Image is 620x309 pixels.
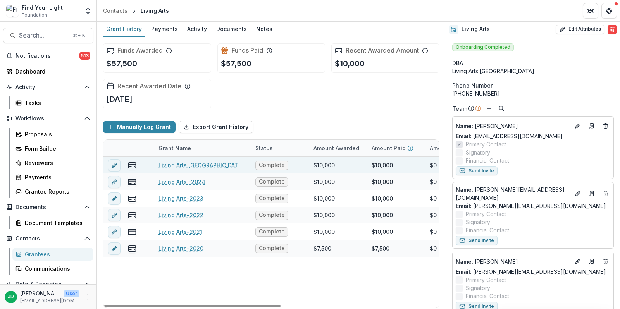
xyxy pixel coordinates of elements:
[107,58,137,69] p: $57,500
[608,25,617,34] button: Delete
[466,284,490,292] span: Signatory
[117,82,181,90] h2: Recent Awarded Date
[466,140,506,148] span: Primary Contact
[556,25,604,34] button: Edit Attributes
[22,3,63,12] div: Find Your Light
[466,226,509,234] span: Financial Contact
[372,211,393,219] div: $10,000
[251,144,277,152] div: Status
[573,189,582,198] button: Edit
[456,268,606,276] a: Email: [PERSON_NAME][EMAIL_ADDRESS][DOMAIN_NAME]
[127,211,137,220] button: view-payments
[3,65,93,78] a: Dashboard
[452,67,614,75] div: Living Arts [GEOGRAPHIC_DATA]
[456,268,472,275] span: Email:
[253,22,276,37] a: Notes
[15,84,81,91] span: Activity
[372,194,393,203] div: $10,000
[452,81,493,89] span: Phone Number
[148,22,181,37] a: Payments
[103,7,127,15] div: Contacts
[100,5,172,16] nav: breadcrumb
[586,120,598,132] a: Go to contact
[484,104,494,113] button: Add
[430,194,437,203] div: $0
[497,104,506,113] button: Search
[19,32,68,39] span: Search...
[452,89,614,98] div: [PHONE_NUMBER]
[83,292,92,302] button: More
[313,211,335,219] div: $10,000
[372,228,393,236] div: $10,000
[179,121,253,133] button: Export Grant History
[12,216,93,229] a: Document Templates
[103,121,176,133] button: Manually Log Grant
[309,144,364,152] div: Amount Awarded
[184,22,210,37] a: Activity
[25,173,87,181] div: Payments
[313,161,335,169] div: $10,000
[117,47,163,54] h2: Funds Awarded
[71,31,87,40] div: ⌘ + K
[25,130,87,138] div: Proposals
[25,159,87,167] div: Reviewers
[127,227,137,237] button: view-payments
[601,121,610,130] button: Deletes
[15,67,87,76] div: Dashboard
[425,140,483,156] div: Amount Payable
[154,140,251,156] div: Grant Name
[12,142,93,155] a: Form Builder
[8,294,14,299] div: Jeffrey Dollinger
[127,177,137,187] button: view-payments
[466,210,506,218] span: Primary Contact
[3,81,93,93] button: Open Activity
[313,178,335,186] div: $10,000
[430,211,437,219] div: $0
[456,236,498,245] button: Send Invite
[15,281,81,288] span: Data & Reporting
[20,297,79,304] p: [EMAIL_ADDRESS][DOMAIN_NAME]
[12,262,93,275] a: Communications
[15,204,81,211] span: Documents
[158,211,203,219] a: Living Arts-2022
[573,257,582,266] button: Edit
[259,228,285,235] span: Complete
[452,105,467,113] p: Team
[601,189,610,198] button: Deletes
[12,128,93,141] a: Proposals
[430,161,437,169] div: $0
[456,133,472,139] span: Email:
[313,244,331,252] div: $7,500
[127,161,137,170] button: view-payments
[3,232,93,245] button: Open Contacts
[213,22,250,37] a: Documents
[107,93,133,105] p: [DATE]
[3,278,93,290] button: Open Data & Reporting
[313,228,335,236] div: $10,000
[462,26,490,33] h2: Living Arts
[346,47,419,54] h2: Recent Awarded Amount
[430,228,437,236] div: $0
[25,219,87,227] div: Document Templates
[335,58,365,69] p: $10,000
[456,203,472,209] span: Email:
[6,5,19,17] img: Find Your Light
[141,7,169,15] div: Living Arts
[108,226,121,238] button: edit
[79,52,90,60] span: 513
[12,156,93,169] a: Reviewers
[456,132,563,140] a: Email: [EMAIL_ADDRESS][DOMAIN_NAME]
[3,28,93,43] button: Search...
[251,140,309,156] div: Status
[573,121,582,130] button: Edit
[83,3,93,19] button: Open entity switcher
[601,257,610,266] button: Deletes
[148,23,181,34] div: Payments
[313,194,335,203] div: $10,000
[127,194,137,203] button: view-payments
[20,289,60,297] p: [PERSON_NAME]
[372,144,406,152] p: Amount Paid
[22,12,47,19] span: Foundation
[103,23,145,34] div: Grant History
